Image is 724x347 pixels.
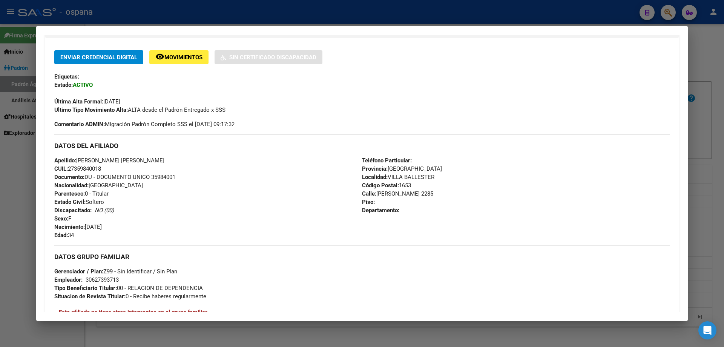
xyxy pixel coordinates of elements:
[155,52,164,61] mat-icon: remove_red_eye
[54,268,177,275] span: Z99 - Sin Identificar / Sin Plan
[54,190,109,197] span: 0 - Titular
[54,224,85,230] strong: Nacimiento:
[54,285,117,291] strong: Tipo Beneficiario Titular:
[54,98,120,105] span: [DATE]
[95,207,114,214] i: NO (00)
[54,50,143,64] button: Enviar Credencial Digital
[362,199,375,205] strong: Piso:
[362,190,376,197] strong: Calle:
[54,174,84,180] strong: Documento:
[54,106,225,113] span: ALTA desde el Padrón Entregado x SSS
[54,190,85,197] strong: Parentesco:
[362,165,442,172] span: [GEOGRAPHIC_DATA]
[54,199,86,205] strong: Estado Civil:
[54,232,68,239] strong: Edad:
[54,293,126,300] strong: Situacion de Revista Titular:
[54,106,128,113] strong: Ultimo Tipo Movimiento Alta:
[54,73,79,80] strong: Etiquetas:
[54,165,101,172] span: 27359840018
[54,157,164,164] span: [PERSON_NAME] [PERSON_NAME]
[698,321,716,339] div: Open Intercom Messenger
[54,276,83,283] strong: Empleador:
[164,54,202,61] span: Movimientos
[60,54,137,61] span: Enviar Credencial Digital
[362,174,388,180] strong: Localidad:
[149,50,209,64] button: Movimientos
[54,268,103,275] strong: Gerenciador / Plan:
[362,174,434,180] span: VILLA BALLESTER
[73,82,93,88] strong: ACTIVO
[54,215,68,222] strong: Sexo:
[54,215,71,222] span: F
[54,142,670,150] h3: DATOS DEL AFILIADO
[54,207,92,214] strong: Discapacitado:
[54,232,74,239] span: 34
[54,98,103,105] strong: Última Alta Formal:
[362,157,412,164] strong: Teléfono Particular:
[54,293,206,300] span: 0 - Recibe haberes regularmente
[54,82,73,88] strong: Estado:
[54,157,76,164] strong: Apellido:
[54,308,670,316] h4: --Este afiliado no tiene otros integrantes en el grupo familiar--
[215,50,322,64] button: Sin Certificado Discapacidad
[54,224,102,230] span: [DATE]
[54,182,89,189] strong: Nacionalidad:
[86,276,119,284] div: 30627393713
[54,253,670,261] h3: DATOS GRUPO FAMILIAR
[54,165,68,172] strong: CUIL:
[54,120,235,128] span: Migración Padrón Completo SSS el [DATE] 09:17:32
[362,165,388,172] strong: Provincia:
[362,182,411,189] span: 1653
[54,182,143,189] span: [GEOGRAPHIC_DATA]
[54,174,175,180] span: DU - DOCUMENTO UNICO 35984001
[45,38,679,342] div: Datos de Empadronamiento
[229,54,316,61] span: Sin Certificado Discapacidad
[54,285,203,291] span: 00 - RELACION DE DEPENDENCIA
[362,190,433,197] span: [PERSON_NAME] 2285
[362,182,399,189] strong: Código Postal:
[54,199,104,205] span: Soltero
[54,121,105,128] strong: Comentario ADMIN:
[362,207,399,214] strong: Departamento:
